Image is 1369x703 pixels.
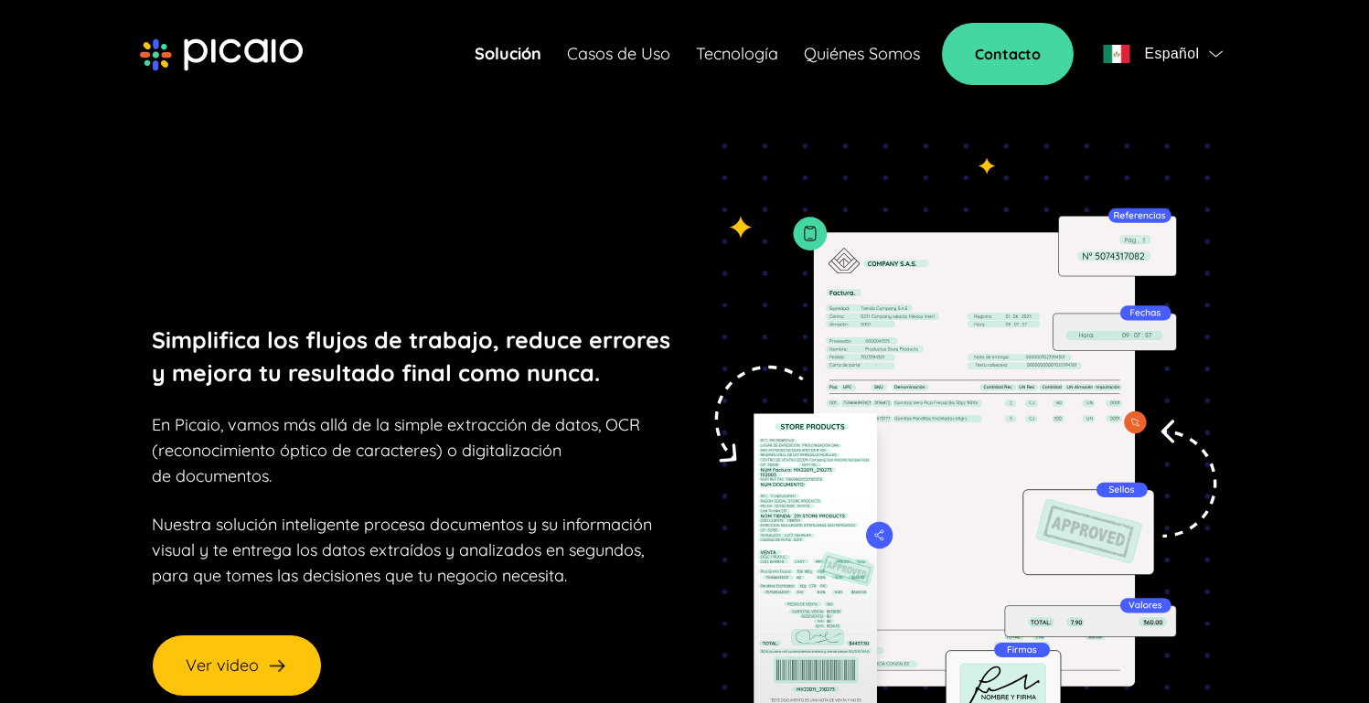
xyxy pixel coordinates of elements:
[152,414,640,486] span: En Picaio, vamos más allá de la simple extracción de datos, OCR (reconocimiento óptico de caracte...
[1096,36,1229,72] button: flagEspañolflag
[1144,41,1199,67] span: Español
[140,38,303,71] img: picaio-logo
[942,23,1074,85] a: Contacto
[152,634,322,697] button: Ver video
[475,41,541,67] a: Solución
[266,655,288,676] img: arrow-right
[1209,50,1223,58] img: flag
[152,324,670,389] p: Simplifica los flujos de trabajo, reduce errores y mejora tu resultado final como nunca.
[567,41,670,67] a: Casos de Uso
[696,41,778,67] a: Tecnología
[804,41,920,67] a: Quiénes Somos
[152,512,652,589] p: Nuestra solución inteligente procesa documentos y su información visual y te entrega los datos ex...
[1103,45,1130,63] img: flag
